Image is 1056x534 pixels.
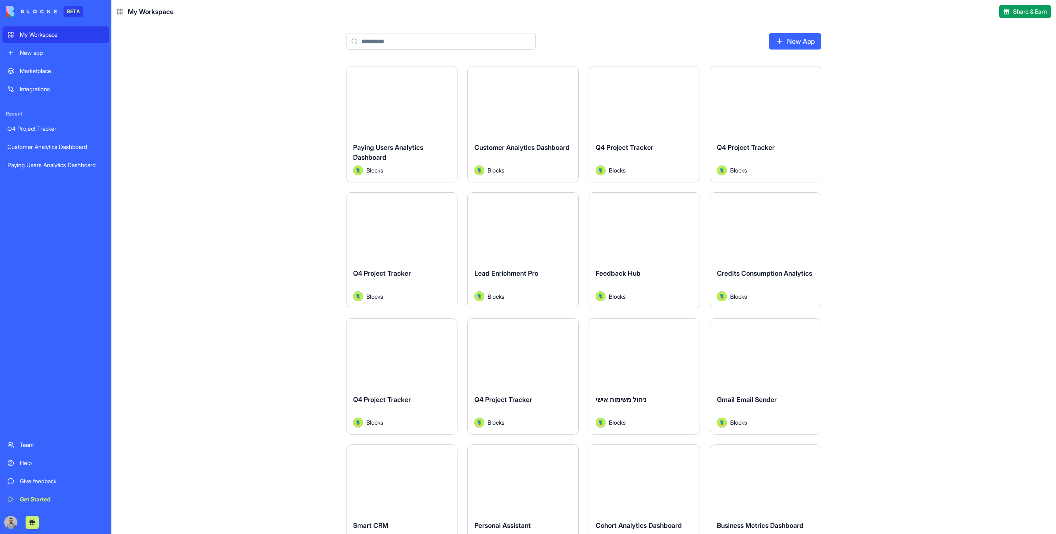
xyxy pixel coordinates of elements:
a: Customer Analytics Dashboard [2,139,109,155]
img: logo [6,6,57,17]
a: Q4 Project TrackerAvatarBlocks [589,66,700,182]
a: Customer Analytics DashboardAvatarBlocks [467,66,579,182]
span: Share & Earn [1013,7,1047,16]
span: My Workspace [128,7,174,17]
div: Integrations [20,85,104,93]
img: Avatar [717,165,727,175]
a: Q4 Project Tracker [2,121,109,137]
span: ניהול משימות אישי [596,395,646,404]
a: Paying Users Analytics DashboardAvatarBlocks [346,66,457,182]
span: Business Metrics Dashboard [717,521,804,529]
div: Marketplace [20,67,104,75]
span: Q4 Project Tracker [717,143,775,151]
a: Marketplace [2,63,109,79]
span: Blocks [488,418,504,427]
a: Paying Users Analytics Dashboard [2,157,109,173]
img: Avatar [353,418,363,428]
img: Avatar [474,291,484,301]
span: Personal Assistant [474,521,531,529]
a: ניהול משימות אישיAvatarBlocks [589,318,700,435]
span: Blocks [488,292,504,301]
a: New app [2,45,109,61]
span: Credits Consumption Analytics [717,269,812,277]
a: Feedback HubAvatarBlocks [589,192,700,309]
a: Team [2,437,109,453]
a: BETA [6,6,83,17]
span: Cohort Analytics Dashboard [596,521,682,529]
span: Customer Analytics Dashboard [474,143,570,151]
img: Avatar [717,291,727,301]
a: Integrations [2,81,109,97]
span: Recent [2,111,109,117]
a: My Workspace [2,26,109,43]
a: New App [769,33,821,50]
div: Paying Users Analytics Dashboard [7,161,104,169]
div: New app [20,49,104,57]
a: Q4 Project TrackerAvatarBlocks [346,318,457,435]
div: BETA [64,6,83,17]
span: Gmail Email Sender [717,395,777,404]
img: Avatar [474,165,484,175]
img: Avatar [474,418,484,428]
a: Lead Enrichment ProAvatarBlocks [467,192,579,309]
span: Blocks [609,166,626,175]
div: Team [20,441,104,449]
img: Avatar [596,165,606,175]
span: Paying Users Analytics Dashboard [353,143,423,161]
div: Q4 Project Tracker [7,125,104,133]
span: Blocks [730,418,747,427]
div: My Workspace [20,31,104,39]
img: Avatar [717,418,727,428]
span: Blocks [488,166,504,175]
span: Feedback Hub [596,269,641,277]
a: Credits Consumption AnalyticsAvatarBlocks [710,192,821,309]
a: Q4 Project TrackerAvatarBlocks [346,192,457,309]
div: Get Started [20,495,104,503]
img: image_123650291_bsq8ao.jpg [4,516,17,529]
span: Blocks [609,292,626,301]
span: Q4 Project Tracker [474,395,532,404]
span: Q4 Project Tracker [596,143,653,151]
img: Avatar [353,165,363,175]
div: Give feedback [20,477,104,485]
span: Blocks [366,166,383,175]
img: Avatar [353,291,363,301]
span: Smart CRM [353,521,388,529]
span: Q4 Project Tracker [353,269,411,277]
span: Blocks [730,166,747,175]
a: Give feedback [2,473,109,489]
span: Blocks [366,292,383,301]
a: Gmail Email SenderAvatarBlocks [710,318,821,435]
button: Share & Earn [999,5,1051,18]
a: Help [2,455,109,471]
span: Blocks [730,292,747,301]
a: Q4 Project TrackerAvatarBlocks [710,66,821,182]
a: Q4 Project TrackerAvatarBlocks [467,318,579,435]
div: Help [20,459,104,467]
span: Blocks [609,418,626,427]
span: Lead Enrichment Pro [474,269,538,277]
img: Avatar [596,418,606,428]
span: Q4 Project Tracker [353,395,411,404]
div: Customer Analytics Dashboard [7,143,104,151]
img: Avatar [596,291,606,301]
a: Get Started [2,491,109,508]
span: Blocks [366,418,383,427]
